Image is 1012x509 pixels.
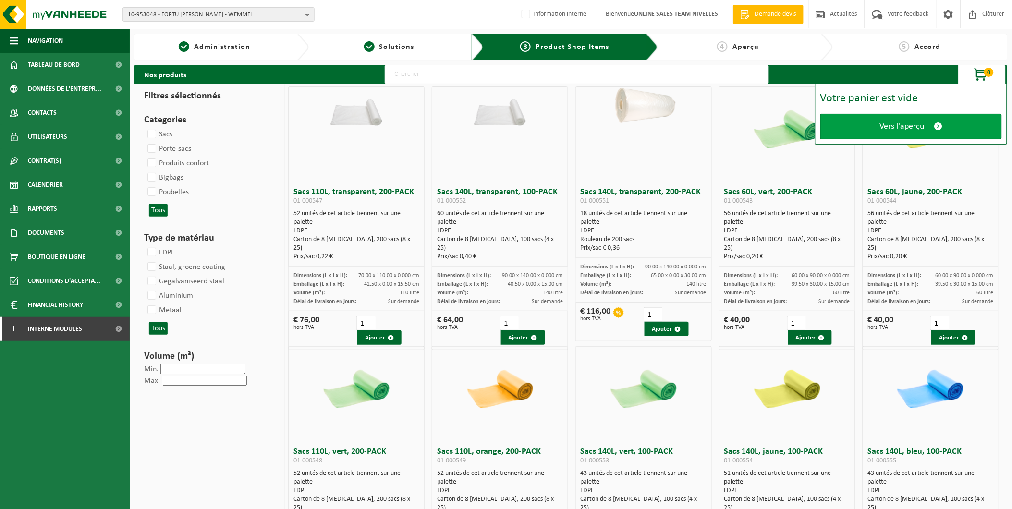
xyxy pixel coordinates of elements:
div: Prix/sac 0,40 € [437,253,563,261]
span: Interne modules [28,317,82,341]
h3: Categories [144,113,270,127]
button: Tous [149,322,168,335]
img: 01-000555 [890,347,971,428]
button: Ajouter [357,330,402,345]
span: Dimensions (L x l x H): [868,273,922,279]
span: Navigation [28,29,63,53]
a: Vers l'aperçu [820,114,1002,139]
div: Carton de 8 [MEDICAL_DATA], 100 sacs (4 x 25) [437,235,563,253]
span: Documents [28,221,64,245]
span: 90.00 x 140.00 x 0.000 cm [646,264,707,270]
img: 01-000543 [746,87,828,169]
span: Utilisateurs [28,125,67,149]
span: 110 litre [400,290,419,296]
span: 5 [899,41,910,52]
div: € 76,00 [293,316,319,330]
div: Prix/sac 0,20 € [724,253,850,261]
span: 01-000555 [868,457,897,464]
span: 0 [984,68,994,77]
div: Prix/sac 0,22 € [293,253,419,261]
span: 01-000544 [868,197,897,205]
img: 01-000552 [459,87,541,128]
span: I [10,317,18,341]
label: Porte-sacs [146,142,191,156]
h3: Sacs 140L, jaune, 100-PACK [724,448,850,467]
div: Carton de 8 [MEDICAL_DATA], 200 sacs (8 x 25) [293,235,419,253]
button: Ajouter [501,330,545,345]
span: Sur demande [819,299,850,304]
span: Emballage (L x l x H): [724,281,775,287]
span: Contacts [28,101,57,125]
div: Prix/sac 0,20 € [868,253,994,261]
span: 01-000547 [293,197,322,205]
div: 60 unités de cet article tiennent sur une palette [437,209,563,261]
a: 5Accord [838,41,1002,53]
div: 56 unités de cet article tiennent sur une palette [724,209,850,261]
div: LDPE [293,486,419,495]
div: LDPE [868,486,994,495]
a: 2Solutions [314,41,464,53]
span: Délai de livraison en jours: [868,299,931,304]
span: 10-953048 - FORTU [PERSON_NAME] - WEMMEL [128,8,302,22]
div: LDPE [437,486,563,495]
span: Volume (m³): [868,290,899,296]
h3: Sacs 140L, transparent, 200-PACK [581,188,707,207]
span: hors TVA [437,325,463,330]
span: hors TVA [293,325,319,330]
h3: Sacs 60L, vert, 200-PACK [724,188,850,207]
div: LDPE [868,227,994,235]
div: Prix/sac € 0,36 [581,244,707,253]
a: Demande devis [733,5,804,24]
strong: ONLINE SALES TEAM NIVELLES [634,11,719,18]
span: Dimensions (L x l x H): [724,273,778,279]
button: Ajouter [788,330,832,345]
div: Carton de 8 [MEDICAL_DATA], 200 sacs (8 x 25) [868,235,994,253]
span: Sur demande [532,299,563,304]
span: 3 [520,41,531,52]
input: Chercher [385,65,769,84]
span: 1 [179,41,189,52]
span: 01-000548 [293,457,322,464]
span: Délai de livraison en jours: [437,299,500,304]
span: Volume (m³): [581,281,612,287]
span: 2 [364,41,375,52]
span: Sur demande [675,290,707,296]
img: 01-000549 [459,347,541,428]
span: Rapports [28,197,57,221]
label: Gegalvaniseerd staal [146,274,224,289]
span: Emballage (L x l x H): [293,281,344,287]
label: LDPE [146,245,175,260]
span: 01-000553 [581,457,610,464]
span: Données de l'entrepr... [28,77,101,101]
span: Product Shop Items [536,43,609,51]
h3: Sacs 60L, jaune, 200-PACK [868,188,994,207]
label: Sacs [146,127,172,142]
button: 0 [958,65,1006,84]
span: Financial History [28,293,83,317]
span: 60.00 x 90.00 x 0.000 cm [792,273,850,279]
span: Calendrier [28,173,63,197]
img: 01-000547 [316,87,397,128]
h3: Volume (m³) [144,349,270,364]
div: 18 unités de cet article tiennent sur une palette [581,209,707,253]
div: LDPE [437,227,563,235]
h3: Type de matériau [144,231,270,245]
input: 1 [356,316,375,330]
div: LDPE [581,227,707,235]
span: 01-000549 [437,457,466,464]
span: Accord [914,43,940,51]
span: 42.50 x 0.00 x 15.50 cm [364,281,419,287]
h3: Sacs 140L, transparent, 100-PACK [437,188,563,207]
span: hors TVA [868,325,894,330]
span: 60 litre [833,290,850,296]
span: Délai de livraison en jours: [724,299,787,304]
img: 01-000553 [603,347,684,428]
span: Dimensions (L x l x H): [437,273,491,279]
h3: Sacs 140L, vert, 100-PACK [581,448,707,467]
h3: Sacs 110L, transparent, 200-PACK [293,188,419,207]
span: Emballage (L x l x H): [437,281,488,287]
span: Emballage (L x l x H): [581,273,632,279]
button: Ajouter [645,322,689,336]
div: Carton de 8 [MEDICAL_DATA], 200 sacs (8 x 25) [724,235,850,253]
label: Max. [144,377,160,385]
